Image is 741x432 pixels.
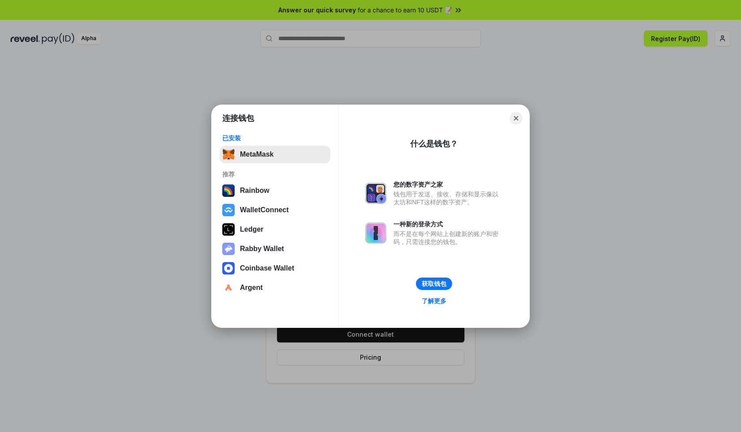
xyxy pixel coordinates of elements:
[222,204,235,216] img: svg+xml,%3Csvg%20width%3D%2228%22%20height%3D%2228%22%20viewBox%3D%220%200%2028%2028%22%20fill%3D...
[222,113,254,124] h1: 连接钱包
[222,243,235,255] img: svg+xml,%3Csvg%20xmlns%3D%22http%3A%2F%2Fwww.w3.org%2F2000%2Fsvg%22%20fill%3D%22none%22%20viewBox...
[222,134,328,142] div: 已安装
[220,201,330,219] button: WalletConnect
[393,190,503,206] div: 钱包用于发送、接收、存储和显示像以太坊和NFT这样的数字资产。
[393,230,503,246] div: 而不是在每个网站上创建新的账户和密码，只需连接您的钱包。
[240,187,269,195] div: Rainbow
[416,295,452,307] a: 了解更多
[422,297,446,305] div: 了解更多
[393,220,503,228] div: 一种新的登录方式
[220,221,330,238] button: Ledger
[222,184,235,197] img: svg+xml,%3Csvg%20width%3D%22120%22%20height%3D%22120%22%20viewBox%3D%220%200%20120%20120%22%20fil...
[410,139,458,149] div: 什么是钱包？
[240,284,263,292] div: Argent
[220,279,330,297] button: Argent
[220,146,330,163] button: MetaMask
[222,282,235,294] img: svg+xml,%3Csvg%20width%3D%2228%22%20height%3D%2228%22%20viewBox%3D%220%200%2028%2028%22%20fill%3D...
[222,148,235,161] img: svg+xml,%3Csvg%20fill%3D%22none%22%20height%3D%2233%22%20viewBox%3D%220%200%2035%2033%22%20width%...
[510,112,522,124] button: Close
[222,170,328,178] div: 推荐
[240,264,294,272] div: Coinbase Wallet
[240,245,284,253] div: Rabby Wallet
[220,182,330,199] button: Rainbow
[222,223,235,236] img: svg+xml,%3Csvg%20xmlns%3D%22http%3A%2F%2Fwww.w3.org%2F2000%2Fsvg%22%20width%3D%2228%22%20height%3...
[240,150,273,158] div: MetaMask
[365,183,386,204] img: svg+xml,%3Csvg%20xmlns%3D%22http%3A%2F%2Fwww.w3.org%2F2000%2Fsvg%22%20fill%3D%22none%22%20viewBox...
[240,225,263,233] div: Ledger
[240,206,289,214] div: WalletConnect
[393,180,503,188] div: 您的数字资产之家
[422,280,446,288] div: 获取钱包
[416,278,452,290] button: 获取钱包
[222,262,235,274] img: svg+xml,%3Csvg%20width%3D%2228%22%20height%3D%2228%22%20viewBox%3D%220%200%2028%2028%22%20fill%3D...
[220,240,330,258] button: Rabby Wallet
[365,222,386,244] img: svg+xml,%3Csvg%20xmlns%3D%22http%3A%2F%2Fwww.w3.org%2F2000%2Fsvg%22%20fill%3D%22none%22%20viewBox...
[220,259,330,277] button: Coinbase Wallet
